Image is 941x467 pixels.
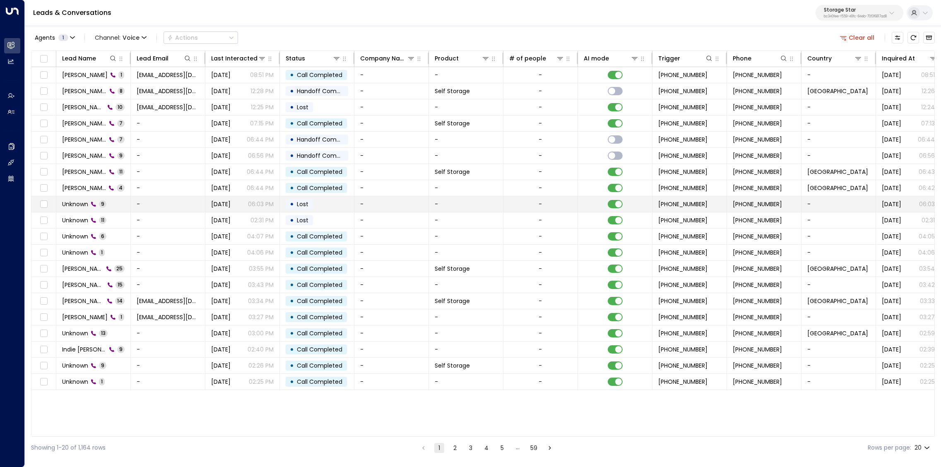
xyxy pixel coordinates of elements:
[250,71,274,79] p: 08:51 PM
[354,116,429,131] td: -
[62,119,106,128] span: Jason Gallier
[290,197,294,211] div: •
[824,15,887,18] p: bc340fee-f559-48fc-84eb-70f3f6817ad8
[58,34,68,41] span: 1
[354,342,429,357] td: -
[354,99,429,115] td: -
[435,168,470,176] span: Self Storage
[882,71,901,79] span: Yesterday
[297,281,342,289] span: Call Completed
[807,53,862,63] div: Country
[39,54,49,64] span: Toggle select all
[290,100,294,114] div: •
[99,233,106,240] span: 6
[39,70,49,80] span: Toggle select row
[211,71,231,79] span: Yesterday
[39,215,49,226] span: Toggle select row
[882,216,901,224] span: Yesterday
[354,293,429,309] td: -
[539,119,542,128] div: -
[801,212,876,228] td: -
[290,278,294,292] div: •
[435,265,470,273] span: Self Storage
[539,281,542,289] div: -
[91,32,150,43] button: Channel:Voice
[354,277,429,293] td: -
[211,168,231,176] span: Yesterday
[658,71,708,79] span: +17759349271
[733,103,782,111] span: +17759349271
[131,342,205,357] td: -
[658,200,708,208] span: +15126982087
[429,132,503,147] td: -
[62,232,88,241] span: Unknown
[290,213,294,227] div: •
[123,34,140,41] span: Voice
[211,297,231,305] span: Yesterday
[584,53,609,63] div: AI mode
[801,196,876,212] td: -
[297,248,342,257] span: Call Completed
[354,83,429,99] td: -
[882,200,901,208] span: Yesterday
[733,248,782,257] span: +13853844889
[290,68,294,82] div: •
[539,135,542,144] div: -
[131,261,205,277] td: -
[733,184,782,192] span: +19035564018
[211,248,231,257] span: Yesterday
[733,135,782,144] span: +14352493819
[429,245,503,260] td: -
[539,87,542,95] div: -
[429,180,503,196] td: -
[211,200,231,208] span: Yesterday
[39,296,49,306] span: Toggle select row
[131,325,205,341] td: -
[882,152,901,160] span: Jun 27, 2025
[733,152,782,160] span: +14352493819
[62,248,88,257] span: Unknown
[915,442,931,454] div: 20
[250,119,274,128] p: 07:15 PM
[801,132,876,147] td: -
[429,229,503,244] td: -
[354,309,429,325] td: -
[539,265,542,273] div: -
[164,31,238,44] button: Actions
[290,229,294,243] div: •
[923,32,935,43] button: Archived Leads
[39,167,49,177] span: Toggle select row
[435,53,490,63] div: Product
[248,297,274,305] p: 03:34 PM
[539,200,542,208] div: -
[801,67,876,83] td: -
[211,152,231,160] span: Jun 27, 2025
[131,196,205,212] td: -
[435,119,470,128] span: Self Storage
[62,53,96,63] div: Lead Name
[733,232,782,241] span: +13853844889
[211,135,231,144] span: Aug 05, 2025
[429,374,503,390] td: -
[733,281,782,289] span: +13854749185
[882,135,901,144] span: Aug 05, 2025
[247,184,274,192] p: 06:44 PM
[211,53,258,63] div: Last Interacted
[733,200,782,208] span: +15126982087
[733,168,782,176] span: +19035564018
[39,86,49,96] span: Toggle select row
[290,116,294,130] div: •
[882,281,901,289] span: Yesterday
[164,31,238,44] div: Button group with a nested menu
[801,374,876,390] td: -
[39,248,49,258] span: Toggle select row
[117,136,125,143] span: 7
[248,281,274,289] p: 03:43 PM
[297,135,355,144] span: Handoff Completed
[435,87,470,95] span: Self Storage
[539,216,542,224] div: -
[116,104,125,111] span: 10
[733,119,782,128] span: +14352493819
[131,212,205,228] td: -
[131,180,205,196] td: -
